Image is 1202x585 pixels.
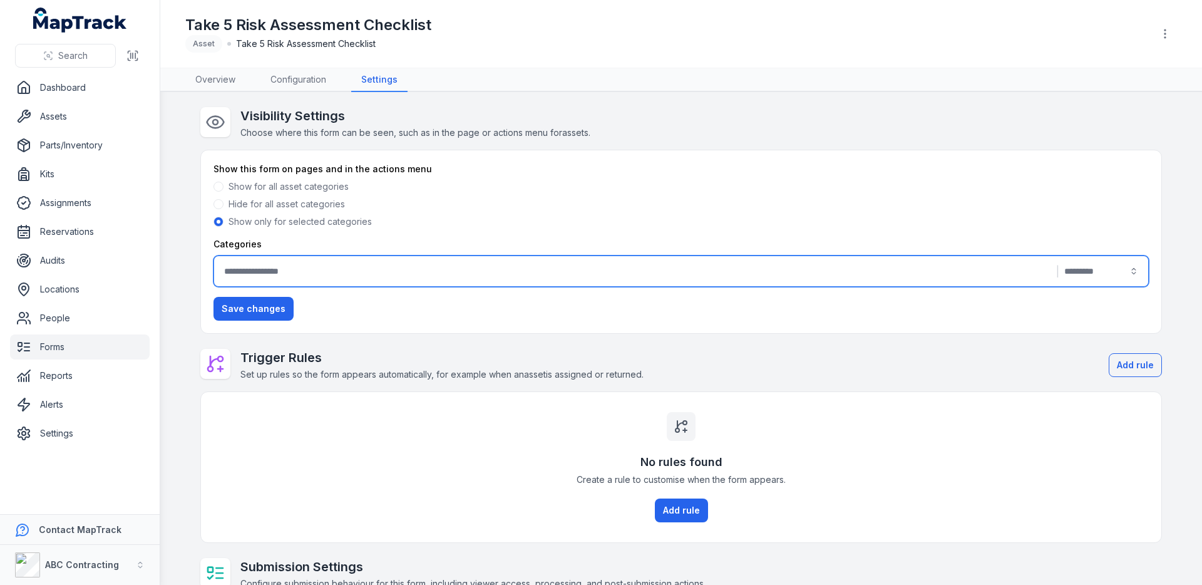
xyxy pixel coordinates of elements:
strong: Contact MapTrack [39,524,121,535]
a: Assignments [10,190,150,215]
button: Search [15,44,116,68]
label: Categories [213,238,262,251]
a: Forms [10,334,150,360]
span: Search [58,49,88,62]
a: Audits [10,248,150,273]
label: Hide for all asset categories [229,198,345,210]
a: Reservations [10,219,150,244]
button: Add rule [655,499,708,522]
a: Parts/Inventory [10,133,150,158]
a: Settings [351,68,408,92]
a: Assets [10,104,150,129]
label: Show this form on pages and in the actions menu [213,163,432,175]
h1: Take 5 Risk Assessment Checklist [185,15,431,35]
a: MapTrack [33,8,127,33]
h3: No rules found [640,453,722,471]
button: Save changes [213,297,294,321]
h2: Submission Settings [240,558,706,576]
button: Add rule [1109,353,1162,377]
label: Show for all asset categories [229,180,349,193]
strong: ABC Contracting [45,559,119,570]
div: Asset [185,35,222,53]
a: Locations [10,277,150,302]
h2: Trigger Rules [240,349,644,366]
a: Kits [10,162,150,187]
a: Overview [185,68,245,92]
span: Choose where this form can be seen, such as in the page or actions menu for assets . [240,127,590,138]
span: Create a rule to customise when the form appears. [577,474,786,486]
h2: Visibility Settings [240,107,590,125]
span: Take 5 Risk Assessment Checklist [236,38,376,50]
a: People [10,306,150,331]
a: Configuration [260,68,336,92]
label: Show only for selected categories [229,215,372,228]
button: | [213,256,1149,287]
a: Settings [10,421,150,446]
span: Set up rules so the form appears automatically, for example when an asset is assigned or returned. [240,369,644,380]
a: Reports [10,363,150,388]
a: Dashboard [10,75,150,100]
a: Alerts [10,392,150,417]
